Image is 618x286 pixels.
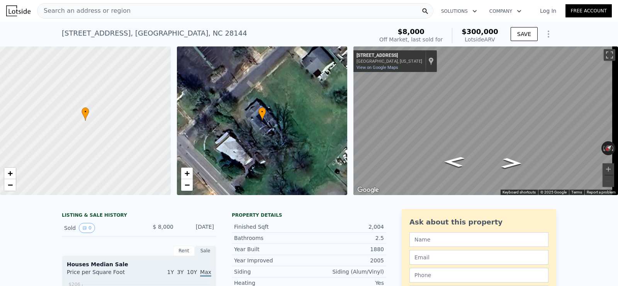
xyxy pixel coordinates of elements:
[37,6,131,15] span: Search an address or region
[531,7,565,15] a: Log In
[81,108,89,115] span: •
[601,141,606,155] button: Rotate counterclockwise
[565,4,612,17] a: Free Account
[571,190,582,194] a: Terms (opens in new tab)
[234,268,309,276] div: Siding
[511,27,538,41] button: SAVE
[462,36,498,43] div: Lotside ARV
[187,269,197,275] span: 10Y
[601,141,616,155] button: Reset the view
[62,28,247,39] div: [STREET_ADDRESS] , [GEOGRAPHIC_DATA] , NC 28144
[8,180,13,190] span: −
[483,4,528,18] button: Company
[4,168,16,179] a: Zoom in
[232,212,386,218] div: Property details
[234,223,309,231] div: Finished Sqft
[435,154,473,170] path: Go Northeast, S Church St
[309,245,384,253] div: 1880
[503,190,536,195] button: Keyboard shortcuts
[234,234,309,242] div: Bathrooms
[462,27,498,36] span: $300,000
[184,168,189,178] span: +
[180,223,214,233] div: [DATE]
[409,217,548,228] div: Ask about this property
[64,223,133,233] div: Sold
[81,107,89,121] div: •
[234,245,309,253] div: Year Built
[62,212,216,220] div: LISTING & SALE HISTORY
[493,156,531,171] path: Go Southwest, S Church St
[409,232,548,247] input: Name
[309,223,384,231] div: 2,004
[309,234,384,242] div: 2.5
[184,180,189,190] span: −
[234,257,309,264] div: Year Improved
[195,246,216,256] div: Sale
[181,168,193,179] a: Zoom in
[67,268,139,281] div: Price per Square Foot
[409,268,548,283] input: Phone
[357,59,422,64] div: [GEOGRAPHIC_DATA], [US_STATE]
[309,257,384,264] div: 2005
[379,36,443,43] div: Off Market, last sold for
[540,190,567,194] span: © 2025 Google
[435,4,483,18] button: Solutions
[173,246,195,256] div: Rent
[181,179,193,191] a: Zoom out
[611,141,616,155] button: Rotate clockwise
[153,224,173,230] span: $ 8,000
[6,5,31,16] img: Lotside
[397,27,424,36] span: $8,000
[258,108,266,115] span: •
[353,46,618,195] div: Map
[258,107,266,121] div: •
[604,49,615,61] button: Toggle fullscreen view
[355,185,381,195] a: Open this area in Google Maps (opens a new window)
[428,57,434,65] a: Show location on map
[355,185,381,195] img: Google
[167,269,174,275] span: 1Y
[357,65,398,70] a: View on Google Maps
[200,269,211,277] span: Max
[353,46,618,195] div: Street View
[8,168,13,178] span: +
[357,53,422,59] div: [STREET_ADDRESS]
[409,250,548,265] input: Email
[4,179,16,191] a: Zoom out
[309,268,384,276] div: Siding (Alum/Vinyl)
[603,175,614,187] button: Zoom out
[587,190,616,194] a: Report a problem
[541,26,556,42] button: Show Options
[177,269,183,275] span: 3Y
[67,260,211,268] div: Houses Median Sale
[79,223,95,233] button: View historical data
[603,163,614,175] button: Zoom in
